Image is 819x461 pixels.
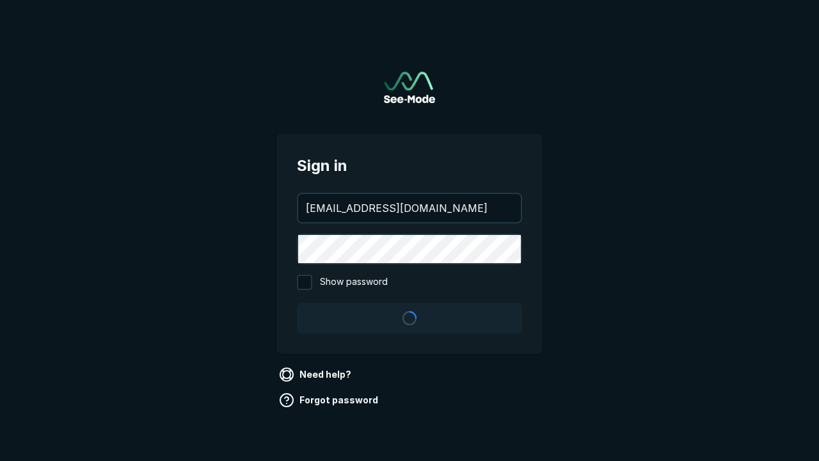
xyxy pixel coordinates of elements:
a: Forgot password [276,390,383,410]
span: Show password [320,275,388,290]
input: your@email.com [298,194,521,222]
a: Go to sign in [384,72,435,103]
span: Sign in [297,154,522,177]
img: See-Mode Logo [384,72,435,103]
a: Need help? [276,364,356,385]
